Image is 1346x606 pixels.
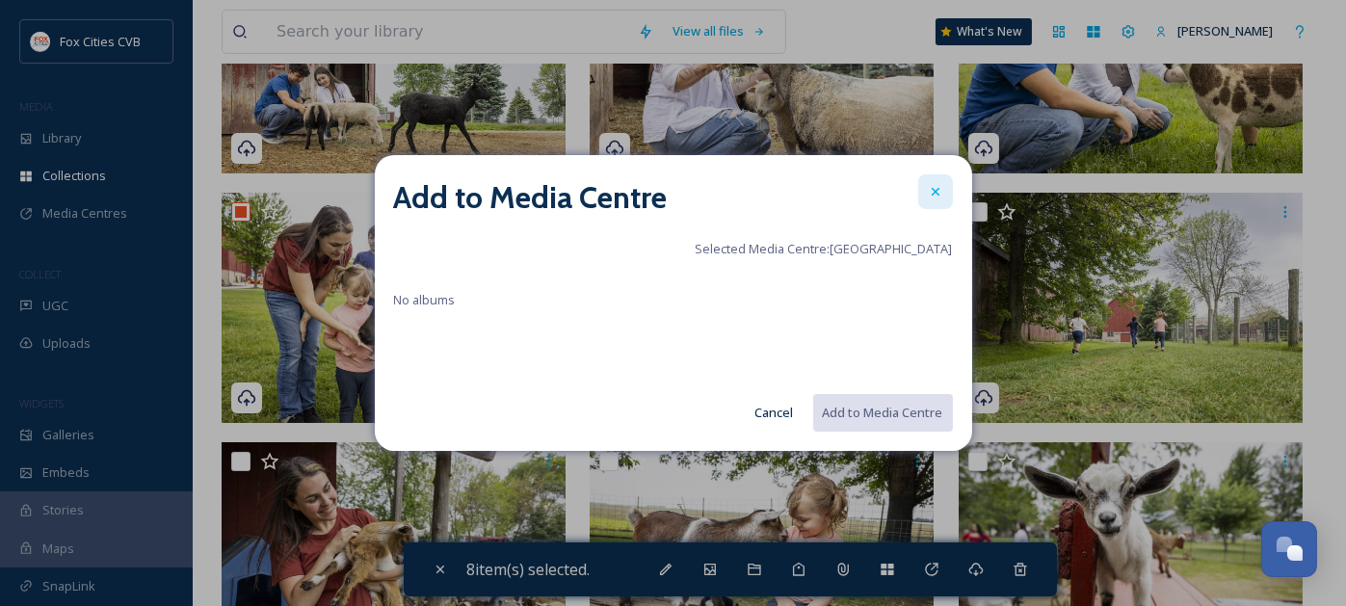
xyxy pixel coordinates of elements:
[813,394,953,432] button: Add to Media Centre
[394,291,456,308] span: No albums
[1261,521,1317,577] button: Open Chat
[696,240,953,258] span: Selected Media Centre: [GEOGRAPHIC_DATA]
[394,174,668,221] h2: Add to Media Centre
[746,394,804,432] button: Cancel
